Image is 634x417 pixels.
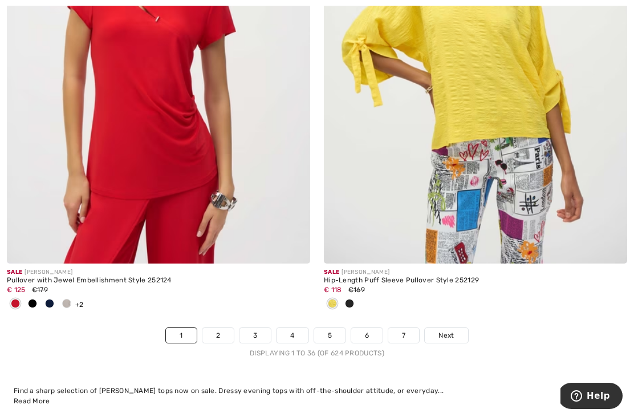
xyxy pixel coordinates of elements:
[7,295,24,314] div: Radiant red
[58,295,75,314] div: Moonstone
[324,286,342,294] span: € 118
[24,295,41,314] div: Black
[348,286,365,294] span: €169
[7,277,310,285] div: Pullover with Jewel Embellishment Style 252124
[324,268,627,277] div: [PERSON_NAME]
[7,268,310,277] div: [PERSON_NAME]
[14,397,50,405] span: Read More
[438,330,454,341] span: Next
[314,328,346,343] a: 5
[277,328,308,343] a: 4
[7,269,22,276] span: Sale
[7,286,26,294] span: € 125
[14,386,620,396] div: Find a sharp selection of [PERSON_NAME] tops now on sale. Dressy evening tops with off-the-should...
[341,295,358,314] div: Black
[324,277,627,285] div: Hip-Length Puff Sleeve Pullover Style 252129
[166,328,196,343] a: 1
[560,383,623,411] iframe: Opens a widget where you can find more information
[239,328,271,343] a: 3
[388,328,419,343] a: 7
[41,295,58,314] div: Midnight Blue
[425,328,468,343] a: Next
[75,301,84,309] span: +2
[202,328,234,343] a: 2
[32,286,48,294] span: €179
[324,295,341,314] div: Citrus
[324,269,339,276] span: Sale
[351,328,383,343] a: 6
